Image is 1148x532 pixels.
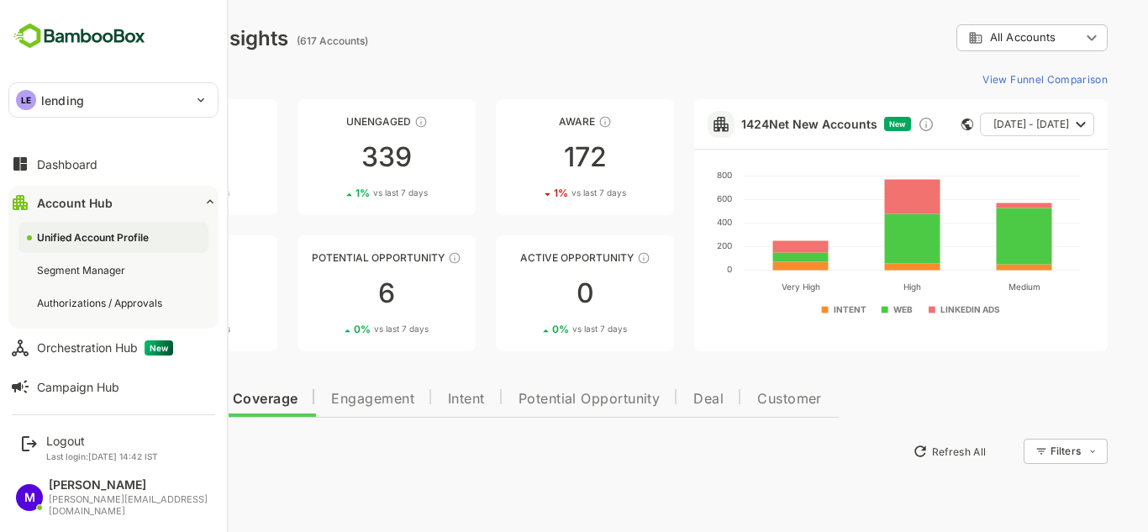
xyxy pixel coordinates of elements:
div: Unified Account Profile [37,230,152,245]
div: 17 [40,280,219,307]
button: New Insights [40,436,163,466]
div: Unengaged [239,115,417,128]
div: 1 % [98,187,171,199]
span: Engagement [272,392,355,406]
a: EngagedThese accounts are warm, further nurturing would qualify them to MQAs176%vs last 7 days [40,235,219,351]
div: Dashboard Insights [40,26,229,50]
div: Engaged [40,251,219,264]
div: M [16,484,43,511]
span: Customer [698,392,763,406]
span: vs last 7 days [116,187,171,199]
a: UnreachedThese accounts have not been engaged with for a defined time period831%vs last 7 days [40,99,219,215]
div: Logout [46,434,158,448]
div: These accounts are MQAs and can be passed on to Inside Sales [389,251,403,265]
div: These accounts have not been engaged with for a defined time period [156,115,170,129]
text: High [845,282,862,292]
div: 6 % [97,323,171,335]
span: Potential Opportunity [460,392,602,406]
div: Discover new ICP-fit accounts showing engagement — via intent surges, anonymous website visits, L... [859,116,876,133]
div: All Accounts [898,22,1049,55]
div: 0 % [493,323,568,335]
button: Campaign Hub [8,370,219,403]
img: BambooboxFullLogoMark.5f36c76dfaba33ec1ec1367b70bb1252.svg [8,20,150,52]
div: 0 % [295,323,370,335]
text: Very High [723,282,761,292]
div: This card does not support filter and segments [903,119,914,130]
text: 800 [658,170,673,180]
span: New [830,119,847,129]
span: vs last 7 days [513,323,568,335]
div: 6 [239,280,417,307]
div: LElending [9,83,218,117]
div: LE [16,90,36,110]
button: Dashboard [8,147,219,181]
div: Filters [990,436,1049,466]
span: vs last 7 days [315,323,370,335]
div: Unreached [40,115,219,128]
div: 339 [239,144,417,171]
a: AwareThese accounts have just entered the buying cycle and need further nurturing1721%vs last 7 days [437,99,615,215]
p: Last login: [DATE] 14:42 IST [46,451,158,461]
div: Filters [992,445,1022,457]
ag: (617 Accounts) [238,34,314,47]
div: All Accounts [909,30,1022,45]
a: Potential OpportunityThese accounts are MQAs and can be passed on to Inside Sales60%vs last 7 days [239,235,417,351]
div: 0 [437,280,615,307]
a: 1424Net New Accounts [682,117,819,131]
div: Orchestration Hub [37,340,173,356]
span: vs last 7 days [314,187,369,199]
div: Active Opportunity [437,251,615,264]
text: 200 [658,240,673,250]
span: Data Quality and Coverage [57,392,239,406]
span: Intent [389,392,426,406]
div: Account Hub [37,196,113,210]
div: These accounts are warm, further nurturing would qualify them to MQAs [150,251,163,265]
span: All Accounts [931,31,997,44]
text: Medium [950,282,982,292]
a: UnengagedThese accounts have not shown enough engagement and need nurturing3391%vs last 7 days [239,99,417,215]
span: vs last 7 days [117,323,171,335]
div: Authorizations / Approvals [37,296,166,310]
button: Account Hub [8,186,219,219]
div: 172 [437,144,615,171]
span: [DATE] - [DATE] [935,113,1010,135]
p: lending [41,92,84,109]
div: 1 % [495,187,567,199]
div: Potential Opportunity [239,251,417,264]
div: Aware [437,115,615,128]
span: Deal [635,392,665,406]
div: Dashboard [37,157,97,171]
button: [DATE] - [DATE] [921,113,1035,136]
text: 400 [658,217,673,227]
div: [PERSON_NAME] [49,478,210,492]
span: vs last 7 days [513,187,567,199]
text: 0 [668,264,673,274]
div: These accounts have just entered the buying cycle and need further nurturing [540,115,553,129]
div: 83 [40,144,219,171]
div: 1 % [297,187,369,199]
button: Refresh All [846,438,935,465]
div: These accounts have open opportunities which might be at any of the Sales Stages [578,251,592,265]
div: These accounts have not shown enough engagement and need nurturing [355,115,369,129]
div: [PERSON_NAME][EMAIL_ADDRESS][DOMAIN_NAME] [49,494,210,517]
button: Orchestration HubNew [8,331,219,365]
div: Segment Manager [37,263,129,277]
a: Active OpportunityThese accounts have open opportunities which might be at any of the Sales Stage... [437,235,615,351]
button: View Funnel Comparison [917,66,1049,92]
div: Campaign Hub [37,380,119,394]
span: New [145,340,173,356]
text: 600 [658,193,673,203]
